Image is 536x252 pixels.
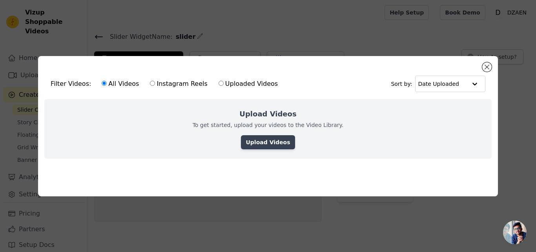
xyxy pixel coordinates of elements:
div: Sort by: [391,76,485,92]
label: Uploaded Videos [218,79,278,89]
label: All Videos [101,79,139,89]
div: Open chat [503,221,527,244]
p: To get started, upload your videos to the Video Library. [193,121,344,129]
div: Filter Videos: [51,75,282,93]
label: Instagram Reels [149,79,208,89]
button: Close modal [482,62,492,72]
a: Upload Videos [241,135,295,149]
h2: Upload Videos [239,109,296,120]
